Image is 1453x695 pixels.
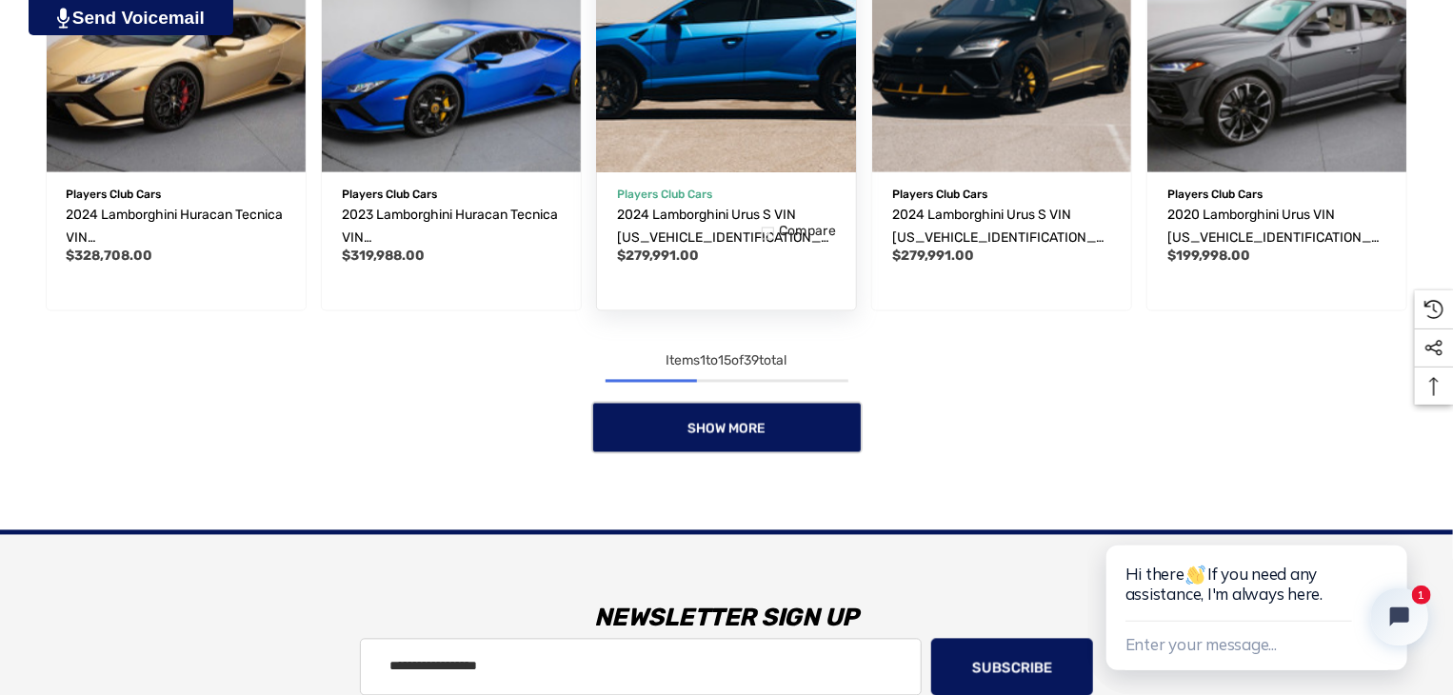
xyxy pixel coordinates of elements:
span: 39 [745,353,760,369]
span: 2020 Lamborghini Urus VIN [US_VEHICLE_IDENTIFICATION_NUMBER] [1167,208,1381,269]
a: Show More [591,402,863,454]
p: Players Club Cars [342,183,561,208]
span: 1 [701,353,707,369]
span: Compare [779,224,836,241]
svg: Top [1415,377,1453,396]
span: Show More [687,421,766,437]
span: $199,998.00 [1167,248,1250,265]
a: 2023 Lamborghini Huracan Tecnica VIN ZHWUB6ZF8PLA22577,$319,988.00 [342,205,561,250]
svg: Recently Viewed [1424,300,1443,319]
span: 2023 Lamborghini Huracan Tecnica VIN [US_VEHICLE_IDENTIFICATION_NUMBER] [342,208,558,292]
span: 2024 Lamborghini Urus S VIN [US_VEHICLE_IDENTIFICATION_NUMBER] [617,208,830,269]
div: Items to of total [38,350,1415,373]
a: 2024 Lamborghini Huracan Tecnica VIN ZHWUB6ZF9RLA29038,$328,708.00 [67,205,286,250]
span: $328,708.00 [67,248,153,265]
span: 2024 Lamborghini Huracan Tecnica VIN [US_VEHICLE_IDENTIFICATION_NUMBER] [67,208,284,292]
a: 2024 Lamborghini Urus S VIN ZPBUB3ZL0RLA32820,$279,991.00 [892,205,1111,250]
p: Players Club Cars [617,183,836,208]
a: 2024 Lamborghini Urus S VIN ZPBUB3ZL8RLA28658,$279,991.00 [617,205,836,250]
p: Players Club Cars [892,183,1111,208]
h3: Newsletter Sign Up [24,590,1429,647]
p: Players Club Cars [67,183,286,208]
p: Players Club Cars [1167,183,1386,208]
iframe: Tidio Chat [1087,485,1453,695]
img: PjwhLS0gR2VuZXJhdG9yOiBHcmF2aXQuaW8gLS0+PHN2ZyB4bWxucz0iaHR0cDovL3d3dy53My5vcmcvMjAwMC9zdmciIHhtb... [57,8,70,29]
a: 2020 Lamborghini Urus VIN ZPBUA1ZL7LLA06469,$199,998.00 [1167,205,1386,250]
span: $279,991.00 [892,248,974,265]
svg: Social Media [1424,339,1443,358]
span: 15 [719,353,732,369]
span: $279,991.00 [617,248,699,265]
nav: pagination [38,350,1415,454]
span: $319,988.00 [342,248,425,265]
span: 2024 Lamborghini Urus S VIN [US_VEHICLE_IDENTIFICATION_NUMBER] [892,208,1105,269]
